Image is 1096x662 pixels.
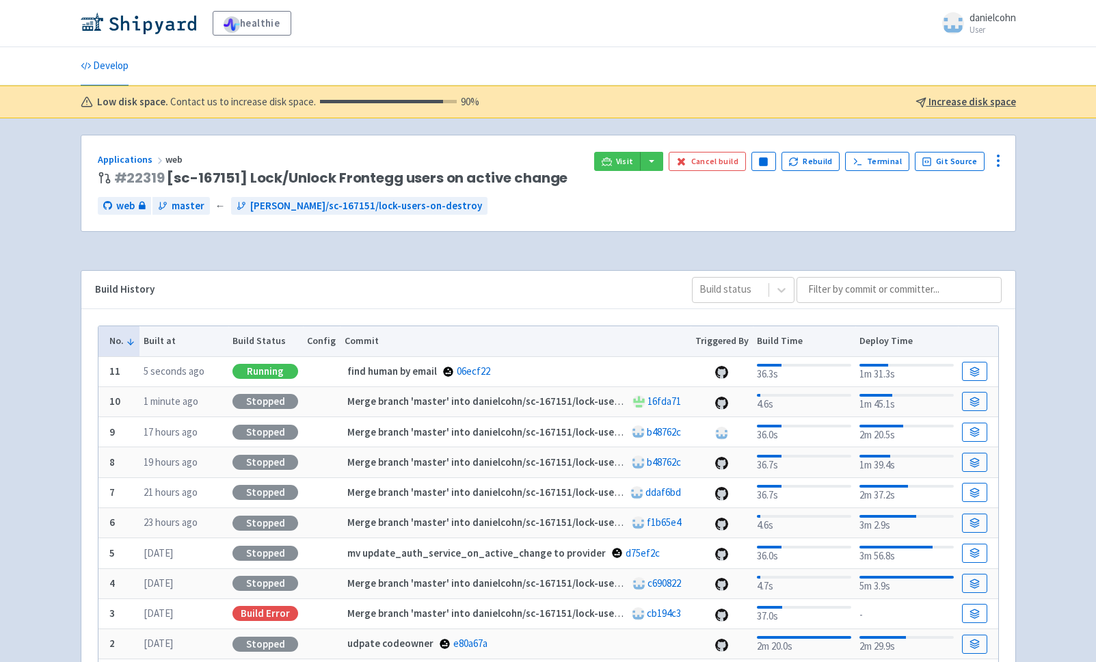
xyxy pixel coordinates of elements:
[647,607,681,620] a: cb194c3
[109,334,135,348] button: No.
[109,607,115,620] b: 3
[144,486,198,499] time: 21 hours ago
[859,633,953,654] div: 2m 29.9s
[98,197,151,215] a: web
[962,453,987,472] a: Build Details
[172,198,204,214] span: master
[170,94,479,110] span: Contact us to increase disk space.
[232,546,298,561] div: Stopped
[859,543,953,564] div: 3m 56.8s
[859,391,953,412] div: 1m 45.1s
[757,633,851,654] div: 2m 20.0s
[962,635,987,654] a: Build Details
[347,365,437,378] strong: find human by email
[859,452,953,473] div: 1m 39.4s
[232,364,298,379] div: Running
[647,577,681,590] a: c690822
[647,455,681,468] a: b48762c
[859,605,953,623] div: -
[757,422,851,443] div: 36.0s
[934,12,1016,34] a: danielcohn User
[144,425,198,438] time: 17 hours ago
[144,546,173,559] time: [DATE]
[144,637,173,650] time: [DATE]
[109,637,115,650] b: 2
[669,152,746,171] button: Cancel build
[691,326,753,356] th: Triggered By
[116,198,135,214] span: web
[231,197,487,215] a: [PERSON_NAME]/sc-167151/lock-users-on-destroy
[81,47,129,85] a: Develop
[645,486,681,499] a: ddaf6bd
[109,425,115,438] b: 9
[928,95,1016,108] u: Increase disk space
[109,546,115,559] b: 5
[347,395,679,408] strong: Merge branch 'master' into danielcohn/sc-167151/lock-users-on-destroy
[347,455,679,468] strong: Merge branch 'master' into danielcohn/sc-167151/lock-users-on-destroy
[95,282,670,297] div: Build History
[962,544,987,563] a: Build Details
[81,12,196,34] img: Shipyard logo
[647,395,681,408] a: 16fda71
[616,156,634,167] span: Visit
[228,326,303,356] th: Build Status
[915,152,985,171] a: Git Source
[109,455,115,468] b: 8
[97,94,168,110] b: Low disk space.
[457,365,490,378] a: 06ecf22
[962,423,987,442] a: Build Details
[962,514,987,533] a: Build Details
[144,577,173,590] time: [DATE]
[232,576,298,591] div: Stopped
[781,152,840,171] button: Rebuild
[98,153,165,165] a: Applications
[757,361,851,382] div: 36.3s
[859,512,953,533] div: 3m 2.9s
[845,152,909,171] a: Terminal
[144,395,198,408] time: 1 minute ago
[859,482,953,503] div: 2m 37.2s
[215,198,226,214] span: ←
[757,573,851,594] div: 4.7s
[144,516,198,529] time: 23 hours ago
[757,543,851,564] div: 36.0s
[232,485,298,500] div: Stopped
[859,422,953,443] div: 2m 20.5s
[152,197,210,215] a: master
[340,326,691,356] th: Commit
[232,455,298,470] div: Stopped
[250,198,482,214] span: [PERSON_NAME]/sc-167151/lock-users-on-destroy
[213,11,291,36] a: healthie
[797,277,1002,303] input: Filter by commit or committer...
[347,607,679,620] strong: Merge branch 'master' into danielcohn/sc-167151/lock-users-on-destroy
[232,425,298,440] div: Stopped
[347,577,679,590] strong: Merge branch 'master' into danielcohn/sc-167151/lock-users-on-destroy
[453,637,487,650] a: e80a67a
[753,326,855,356] th: Build Time
[232,394,298,409] div: Stopped
[647,425,681,438] a: b48762c
[962,392,987,411] a: Build Details
[757,452,851,473] div: 36.7s
[757,603,851,624] div: 37.0s
[757,391,851,412] div: 4.6s
[594,152,641,171] a: Visit
[109,365,120,378] b: 11
[859,361,953,382] div: 1m 31.3s
[962,604,987,623] a: Build Details
[109,395,120,408] b: 10
[751,152,776,171] button: Pause
[962,574,987,593] a: Build Details
[109,486,115,499] b: 7
[962,362,987,381] a: Build Details
[165,153,185,165] span: web
[859,573,953,594] div: 5m 3.9s
[232,606,298,621] div: Build Error
[962,483,987,502] a: Build Details
[232,516,298,531] div: Stopped
[626,546,660,559] a: d75ef2c
[114,168,165,187] a: #22319
[320,94,479,110] div: 90 %
[347,516,679,529] strong: Merge branch 'master' into danielcohn/sc-167151/lock-users-on-destroy
[647,516,681,529] a: f1b65e4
